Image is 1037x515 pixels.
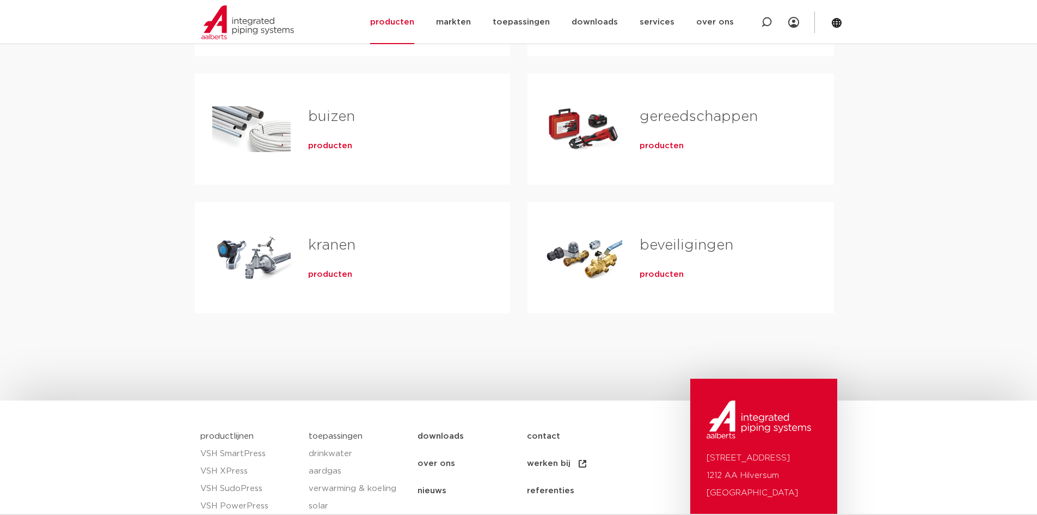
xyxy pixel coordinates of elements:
[309,432,363,440] a: toepassingen
[308,269,352,280] a: producten
[200,445,298,463] a: VSH SmartPress
[308,110,355,124] a: buizen
[200,463,298,480] a: VSH XPress
[640,110,758,124] a: gereedschappen
[640,141,684,152] a: producten
[418,477,527,505] a: nieuws
[308,141,352,152] a: producten
[200,480,298,498] a: VSH SudoPress
[200,432,254,440] a: productlijnen
[418,450,527,477] a: over ons
[640,238,733,252] a: beveiligingen
[418,423,527,450] a: downloads
[527,423,636,450] a: contact
[527,477,636,505] a: referenties
[309,498,407,515] a: solar
[707,450,821,502] p: [STREET_ADDRESS] 1212 AA Hilversum [GEOGRAPHIC_DATA]
[640,269,684,280] a: producten
[200,498,298,515] a: VSH PowerPress
[308,238,355,252] a: kranen
[309,480,407,498] a: verwarming & koeling
[527,450,636,477] a: werken bij
[309,463,407,480] a: aardgas
[309,445,407,463] a: drinkwater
